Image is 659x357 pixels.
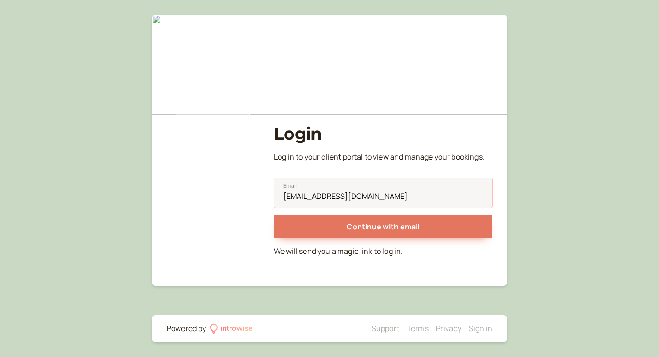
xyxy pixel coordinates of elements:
[274,178,492,208] input: Email
[274,124,492,144] h1: Login
[283,181,298,191] span: Email
[220,323,253,335] div: introwise
[469,323,492,333] a: Sign in
[407,323,429,333] a: Terms
[274,246,492,258] p: We will send you a magic link to log in.
[274,215,492,238] button: Continue with email
[436,323,461,333] a: Privacy
[274,151,492,163] p: Log in to your client portal to view and manage your bookings.
[347,222,419,232] span: Continue with email
[210,323,253,335] a: introwise
[372,323,399,333] a: Support
[167,323,206,335] div: Powered by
